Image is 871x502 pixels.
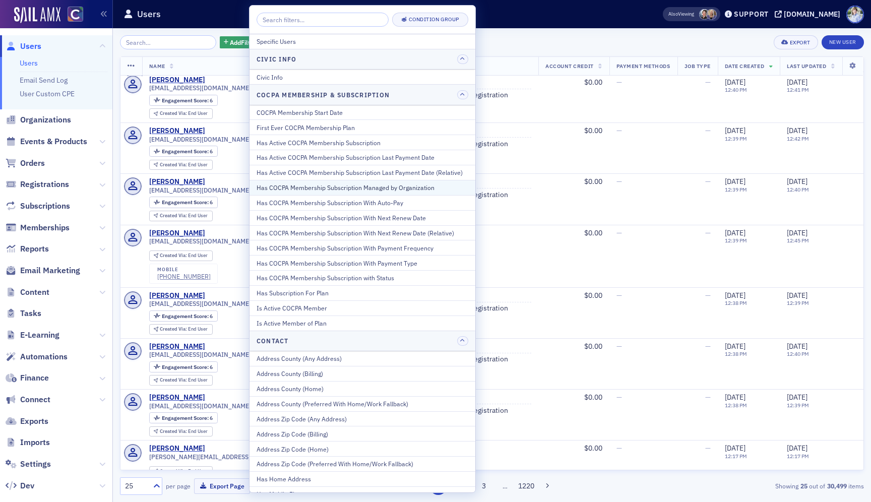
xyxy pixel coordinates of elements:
[162,364,213,370] div: 6
[725,62,764,70] span: Date Created
[498,481,512,490] span: …
[825,481,848,490] strong: 30,499
[6,158,45,169] a: Orders
[444,191,508,200] a: 1 Event Registration
[790,40,811,45] div: Export
[20,372,49,384] span: Finance
[444,91,508,100] a: 1 Event Registration
[787,299,809,306] time: 12:39 PM
[125,481,147,491] div: 25
[6,372,49,384] a: Finance
[257,399,468,408] div: Address County (Preferred With Home/Work Fallback)
[584,291,602,300] span: $0.00
[257,138,468,147] div: Has Active COCPA Membership Subscription
[584,444,602,453] span: $0.00
[250,486,475,501] button: Has Mobile Phone
[725,342,745,351] span: [DATE]
[257,183,468,192] div: Has COCPA Membership Subscription Managed by Organization
[668,11,678,17] div: Also
[68,7,83,22] img: SailAMX
[257,384,468,393] div: Address County (Home)
[149,412,218,423] div: Engagement Score: 6
[787,135,809,142] time: 12:42 PM
[787,126,807,135] span: [DATE]
[137,8,161,20] h1: Users
[149,211,213,221] div: Created Via: End User
[257,228,468,237] div: Has COCPA Membership Subscription With Next Renew Date (Relative)
[784,10,840,19] div: [DOMAIN_NAME]
[616,177,622,186] span: —
[250,240,475,255] button: Has COCPA Membership Subscription With Payment Frequency
[250,180,475,195] button: Has COCPA Membership Subscription Managed by Organization
[160,469,208,474] div: End User
[616,62,670,70] span: Payment Methods
[149,177,205,186] div: [PERSON_NAME]
[787,453,809,460] time: 12:17 PM
[822,35,864,49] a: New User
[734,10,769,19] div: Support
[706,9,717,20] span: Alicia Gelinas
[20,58,38,68] a: Users
[257,90,390,99] h4: COCPA Membership & Subscription
[250,396,475,411] button: Address County (Preferred With Home/Work Fallback)
[444,406,508,415] a: 1 Event Registration
[149,250,213,261] div: Created Via: End User
[616,228,622,237] span: —
[160,212,188,219] span: Created Via :
[149,291,205,300] a: [PERSON_NAME]
[725,135,747,142] time: 12:39 PM
[20,136,87,147] span: Events & Products
[20,330,59,341] span: E-Learning
[162,414,210,421] span: Engagement Score :
[616,444,622,453] span: —
[149,342,205,351] a: [PERSON_NAME]
[257,354,468,363] div: Address County (Any Address)
[149,95,218,106] div: Engagement Score: 6
[257,429,468,438] div: Address Zip Code (Billing)
[774,35,818,49] button: Export
[149,426,213,437] div: Created Via: End User
[149,351,251,358] span: [EMAIL_ADDRESS][DOMAIN_NAME]
[584,78,602,87] span: $0.00
[6,480,34,491] a: Dev
[250,441,475,456] button: Address Zip Code (Home)
[798,481,809,490] strong: 25
[584,342,602,351] span: $0.00
[6,41,41,52] a: Users
[705,444,711,453] span: —
[668,11,694,18] span: Viewing
[257,414,468,423] div: Address Zip Code (Any Address)
[162,149,213,154] div: 6
[250,255,475,270] button: Has COCPA Membership Subscription With Payment Type
[149,324,213,335] div: Created Via: End User
[725,78,745,87] span: [DATE]
[149,146,218,157] div: Engagement Score: 6
[846,6,864,23] span: Profile
[160,213,208,219] div: End User
[207,446,324,452] div: USR-14068774
[616,342,622,351] span: —
[160,429,208,434] div: End User
[685,62,711,70] span: Job Type
[6,222,70,233] a: Memberships
[6,308,41,319] a: Tasks
[725,186,747,193] time: 12:39 PM
[787,393,807,402] span: [DATE]
[6,459,51,470] a: Settings
[725,393,745,402] span: [DATE]
[250,300,475,316] button: Is Active COCPA Member
[257,474,468,483] div: Has Home Address
[705,177,711,186] span: —
[250,105,475,120] button: COCPA Membership Start Date
[20,265,80,276] span: Email Marketing
[207,128,324,135] div: USR-14068890
[149,76,205,85] a: [PERSON_NAME]
[699,9,710,20] span: Pamela Galey-Coleman
[160,162,208,168] div: End User
[787,186,809,193] time: 12:40 PM
[166,481,191,490] label: per page
[149,84,251,92] span: [EMAIL_ADDRESS][DOMAIN_NAME]
[162,313,213,319] div: 6
[149,466,213,477] div: Created Via: End User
